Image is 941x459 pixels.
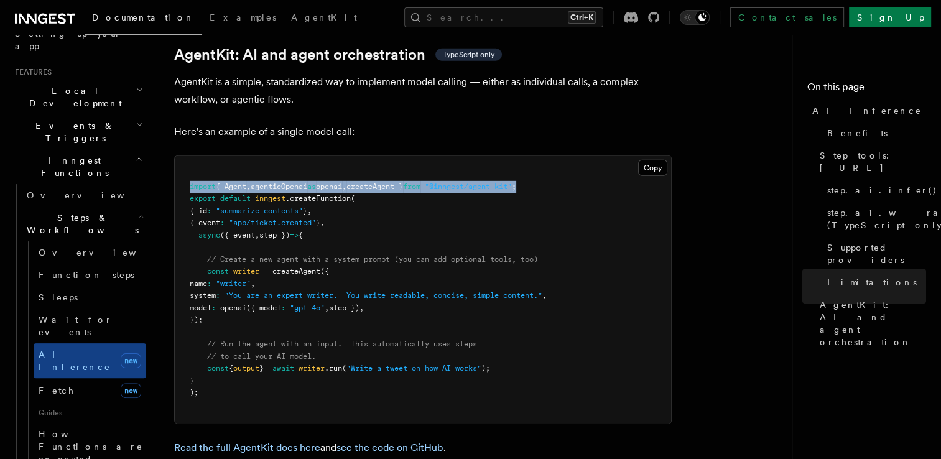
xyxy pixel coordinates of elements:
[568,11,596,24] kbd: Ctrl+K
[190,315,203,324] span: });
[425,182,512,191] span: "@inngest/agent-kit"
[10,114,146,149] button: Events & Triggers
[207,364,229,373] span: const
[316,218,320,227] span: }
[403,182,420,191] span: from
[216,279,251,288] span: "writer"
[233,364,259,373] span: output
[34,308,146,343] a: Wait for events
[220,304,246,312] span: openai
[812,104,922,117] span: AI Inference
[730,7,844,27] a: Contact sales
[10,80,146,114] button: Local Development
[121,383,141,398] span: new
[329,304,359,312] span: step })
[92,12,195,22] span: Documentation
[207,267,229,276] span: const
[346,364,481,373] span: "Write a tweet on how AI works"
[10,85,136,109] span: Local Development
[190,388,198,397] span: );
[264,364,268,373] span: =
[190,206,207,215] span: { id
[285,194,351,203] span: .createFunction
[207,255,538,264] span: // Create a new agent with a system prompt (you can add optional tools, too)
[272,364,294,373] span: await
[404,7,603,27] button: Search...Ctrl+K
[299,231,303,239] span: {
[229,364,233,373] span: {
[512,182,516,191] span: ;
[10,67,52,77] span: Features
[815,294,926,353] a: AgentKit: AI and agent orchestration
[303,206,307,215] span: }
[85,4,202,35] a: Documentation
[827,241,926,266] span: Supported providers
[259,231,290,239] span: step })
[316,182,342,191] span: openai
[255,194,285,203] span: inngest
[190,304,211,312] span: model
[233,267,259,276] span: writer
[822,122,926,144] a: Benefits
[849,7,931,27] a: Sign Up
[207,206,211,215] span: :
[272,267,320,276] span: createAgent
[34,343,146,378] a: AI Inferencenew
[39,270,134,280] span: Function steps
[207,340,477,348] span: // Run the agent with an input. This automatically uses steps
[22,206,146,241] button: Steps & Workflows
[346,182,403,191] span: createAgent }
[39,292,78,302] span: Sleeps
[174,439,672,457] p: and .
[207,279,211,288] span: :
[680,10,710,25] button: Toggle dark mode
[820,299,926,348] span: AgentKit: AI and agent orchestration
[190,182,216,191] span: import
[290,231,299,239] span: =>
[822,179,926,202] a: step.ai.infer()
[190,218,220,227] span: { event
[10,154,134,179] span: Inngest Functions
[10,22,146,57] a: Setting up your app
[299,364,325,373] span: writer
[827,127,888,139] span: Benefits
[190,279,207,288] span: name
[39,315,113,337] span: Wait for events
[264,267,268,276] span: =
[822,271,926,294] a: Limitations
[638,160,667,176] button: Copy
[34,403,146,423] span: Guides
[198,231,220,239] span: async
[827,276,917,289] span: Limitations
[174,46,502,63] a: AgentKit: AI and agent orchestrationTypeScript only
[34,378,146,403] a: Fetchnew
[220,194,251,203] span: default
[220,218,225,227] span: :
[325,364,342,373] span: .run
[202,4,284,34] a: Examples
[320,267,329,276] span: ({
[34,264,146,286] a: Function steps
[210,12,276,22] span: Examples
[10,119,136,144] span: Events & Triggers
[10,149,146,184] button: Inngest Functions
[259,364,264,373] span: }
[307,206,312,215] span: ,
[216,291,220,300] span: :
[190,194,216,203] span: export
[351,194,355,203] span: (
[174,123,672,141] p: Here's an example of a single model call:
[290,304,325,312] span: "gpt-4o"
[807,80,926,100] h4: On this page
[216,182,246,191] span: { Agent
[121,353,141,368] span: new
[246,304,281,312] span: ({ model
[481,364,490,373] span: );
[822,202,926,236] a: step.ai.wrap() (TypeScript only)
[255,231,259,239] span: ,
[284,4,364,34] a: AgentKit
[307,182,316,191] span: as
[190,376,194,385] span: }
[251,279,255,288] span: ,
[211,304,216,312] span: :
